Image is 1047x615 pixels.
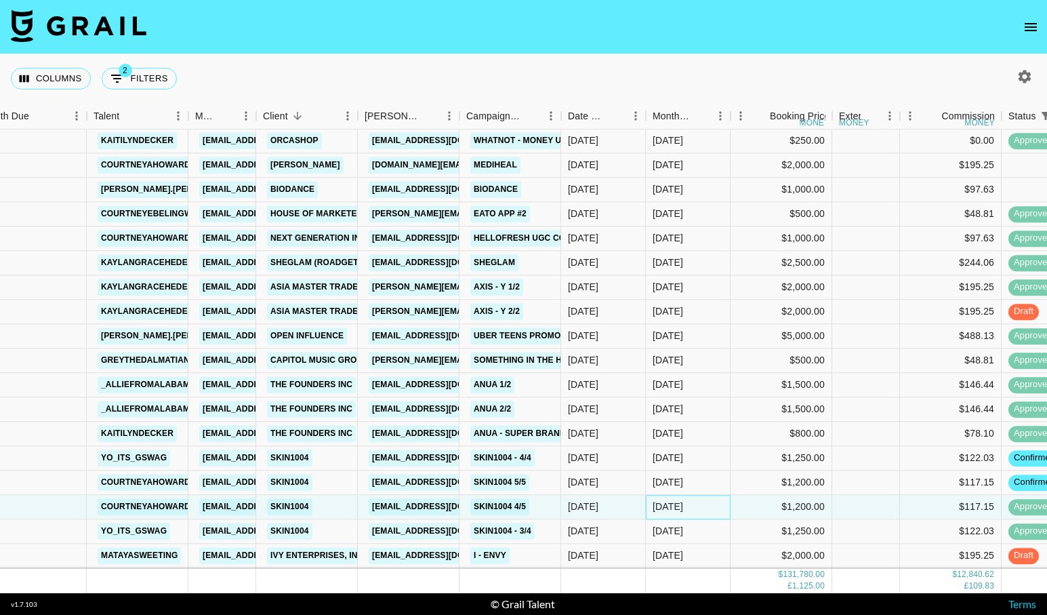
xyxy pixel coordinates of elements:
a: Sheglam (RoadGet Business PTE) [267,254,428,271]
a: Asia Master Trade Co., Ltd. [267,303,401,320]
div: Client [263,103,288,130]
a: Capitol Music Group [267,352,371,369]
a: [EMAIL_ADDRESS][DOMAIN_NAME] [199,474,351,491]
div: 7/24/2025 [568,452,598,465]
div: Client [256,103,358,130]
button: Show filters [102,68,177,90]
div: £ [787,581,792,593]
div: $195.25 [900,300,1002,324]
div: $1,200.00 [731,471,832,495]
div: 9/24/2025 [568,134,598,148]
a: [PERSON_NAME] [267,157,344,174]
div: $146.44 [900,373,1002,397]
div: Talent [94,103,119,130]
div: $97.63 [900,226,1002,251]
div: $244.06 [900,251,1002,275]
div: Sep '25 [653,330,683,343]
a: [PERSON_NAME][EMAIL_ADDRESS][DOMAIN_NAME] [369,205,590,222]
a: ANUA 2/2 [470,401,514,418]
a: Eato App #2 [470,205,530,222]
img: Grail Talent [11,9,146,42]
div: Sep '25 [653,500,683,514]
div: $195.25 [900,544,1002,568]
a: House of Marketers [267,205,372,222]
a: [DOMAIN_NAME][EMAIL_ADDRESS][PERSON_NAME][DOMAIN_NAME] [369,157,658,174]
button: Sort [217,106,236,125]
a: ANUA 1/2 [470,376,514,393]
button: Sort [751,106,770,125]
button: Sort [29,106,48,125]
a: [EMAIL_ADDRESS][DOMAIN_NAME] [369,547,520,564]
div: money [800,119,830,127]
div: Sep '25 [653,183,683,197]
button: Menu [880,106,900,126]
div: 8/5/2025 [568,305,598,319]
div: $250.00 [731,129,832,153]
div: $97.63 [900,568,1002,593]
a: The Founders Inc [267,425,356,442]
a: SKIN1004 [267,523,312,540]
a: greythedalmatian [98,352,193,369]
a: Mediheal [470,157,520,174]
div: $500.00 [731,349,832,373]
div: 7/24/2025 [568,500,598,514]
button: Sort [522,106,541,125]
a: kaylangracehedenskog [98,279,222,296]
div: 12,840.62 [957,570,994,581]
div: Manager [195,103,217,130]
a: kaitilyndecker [98,425,177,442]
button: Sort [861,106,880,125]
span: draft [1008,306,1039,319]
div: $48.81 [900,349,1002,373]
a: AXIS - Y 1/2 [470,279,523,296]
a: [EMAIL_ADDRESS][DOMAIN_NAME] [369,450,520,467]
a: [PERSON_NAME][EMAIL_ADDRESS][DOMAIN_NAME] [369,279,590,296]
a: Open Influence [267,328,347,344]
div: $ [779,570,783,581]
a: SHEGLAM [470,254,518,271]
a: [EMAIL_ADDRESS][DOMAIN_NAME] [369,523,520,540]
button: Sort [607,106,625,125]
button: Menu [900,106,920,126]
div: $97.63 [900,178,1002,202]
a: kaylangracehedenskog [98,303,222,320]
a: _alliefromalabama_ [98,376,204,393]
div: Sep '25 [653,207,683,221]
a: [EMAIL_ADDRESS][DOMAIN_NAME] [199,352,351,369]
div: Sep '25 [653,256,683,270]
a: [PERSON_NAME][EMAIL_ADDRESS][DOMAIN_NAME] [369,352,590,369]
a: SKIN1004 [267,474,312,491]
a: Orcashop [267,132,322,149]
div: Sep '25 [653,305,683,319]
div: $2,000.00 [731,300,832,324]
div: Sep '25 [653,134,683,148]
a: [EMAIL_ADDRESS][DOMAIN_NAME] [199,425,351,442]
a: The Founders Inc [267,401,356,418]
div: $5,000.00 [731,324,832,349]
button: Sort [691,106,710,125]
a: Biodance [267,181,318,198]
button: Sort [288,106,307,125]
a: [EMAIL_ADDRESS][DOMAIN_NAME] [369,498,520,515]
a: [EMAIL_ADDRESS][DOMAIN_NAME] [199,205,351,222]
div: Manager [188,103,256,130]
div: © Grail Talent [491,597,555,611]
a: [EMAIL_ADDRESS][DOMAIN_NAME] [369,328,520,344]
div: 9/4/2025 [568,207,598,221]
a: [EMAIL_ADDRESS][DOMAIN_NAME] [199,498,351,515]
div: 1,125.00 [792,581,825,593]
a: HelloFresh UGC Collab [470,230,591,247]
button: Menu [710,106,731,126]
a: [EMAIL_ADDRESS][DOMAIN_NAME] [199,376,351,393]
a: AXIS - Y 2/2 [470,303,523,320]
div: $195.25 [900,275,1002,300]
div: $2,000.00 [731,544,832,568]
a: [EMAIL_ADDRESS][DOMAIN_NAME] [369,254,520,271]
div: $117.15 [900,495,1002,519]
a: [EMAIL_ADDRESS][DOMAIN_NAME] [199,132,351,149]
div: Date Created [568,103,607,130]
div: $2,500.00 [731,251,832,275]
div: $ [952,570,957,581]
a: yo_its_gswag [98,523,170,540]
button: Menu [168,106,188,126]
